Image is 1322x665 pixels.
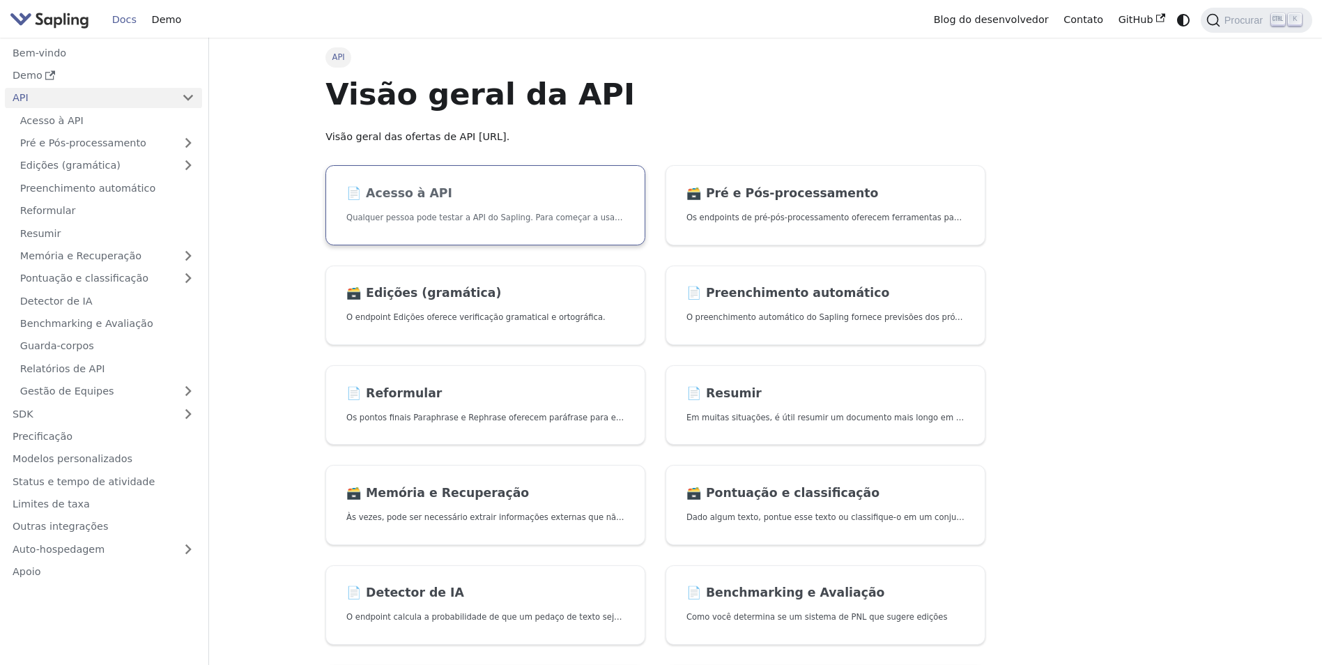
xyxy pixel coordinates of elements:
[13,314,202,334] a: Benchmarking e Avaliação
[346,511,624,524] p: Sometimes you may need to pull in external information that doesn't fit in the context size of an...
[346,311,624,324] p: The Edits endpoint offers grammar and spell checking.
[325,129,985,146] p: Visão geral das ofertas de API [URL].
[686,411,964,425] p: In many situations, it's helpful to summarize a longer document into a shorter, more easily diges...
[346,286,624,301] h2: Edits (Grammar)
[686,586,885,599] font: 📄️ Benchmarking e Avaliação
[686,186,879,200] font: 🗃️ Pré e Pós-processamento
[325,47,985,67] nav: Farinha de rosca
[1173,10,1193,30] button: Alternar entre o modo escuro e claro (atualmente modo de sistema)
[686,286,964,301] h2: Autocomplete
[686,286,889,300] font: 📄️ Preenchimento automático
[686,386,762,400] font: 📄️ Resumir
[325,165,645,245] a: 📄️ Acesso à APIQualquer pessoa pode testar a API do Sapling. Para começar a usar a API, basta:
[346,211,624,224] p: Anyone can test out Sapling's API. To get started with the API, simply:
[325,266,645,346] a: 🗃️ Edições (gramática)O endpoint Edições oferece verificação gramatical e ortográfica.
[325,465,645,545] a: 🗃️ Memória e RecuperaçãoÀs vezes, pode ser necessário extrair informações externas que não se enc...
[13,69,43,82] font: Demo
[346,486,529,500] font: 🗃️ Memória e Recuperação
[5,66,202,86] a: Demo
[5,539,202,559] a: Auto-hospedagem
[686,586,964,601] h2: Benchmarking & Evaluation
[5,562,202,582] a: Apoio
[13,178,202,198] a: Preenchimento automático
[10,10,89,30] img: Sapling.ai
[686,386,964,402] h2: Summarize
[5,517,202,537] a: Outras integrações
[346,486,624,501] h2: Memory & Retrieval
[13,381,202,402] a: Gestão de Equipes
[13,336,202,356] a: Guarda-corpos
[174,404,202,424] button: Expandir a categoria da barra lateral 'SDK'
[5,43,202,63] a: Bem-vindo
[686,511,964,524] p: Given some text, score that text or classify it into one of a set of pre-specified categories.
[1119,14,1153,25] font: GitHub
[10,10,94,30] a: Sapling.ai
[346,186,624,201] h2: API Access
[346,586,624,601] h2: AI Detector
[13,110,202,130] a: Acesso à API
[105,9,144,31] a: Docs
[666,165,985,245] a: 🗃️ Pré e Pós-processamentoOs endpoints de pré-pós-processamento oferecem ferramentas para prepara...
[666,365,985,445] a: 📄️ ResumirEm muitas situações, é útil resumir um documento mais longo em um documento mais curto ...
[346,586,464,599] font: 📄️ Detector de IA
[666,465,985,545] a: 🗃️ Pontuação e classificaçãoDado algum texto, pontue esse texto ou classifique-o em um conjunto d...
[686,211,964,224] p: The Pre- Post-processing endpoints offer tools for preparing your text data for ingestation as we...
[325,565,645,645] a: 📄️ Detector de IAO endpoint calcula a probabilidade de que um pedaço de texto seja gerado por IA,
[13,201,202,221] a: Reformular
[1111,9,1173,31] a: GitHub
[346,186,452,200] font: 📄️ Acesso à API
[13,268,202,289] a: Pontuação e classificação
[325,47,351,67] span: API
[13,291,202,311] a: Detector de IA
[325,75,985,113] h1: Visão geral da API
[346,286,501,300] font: 🗃️ Edições (gramática)
[686,311,964,324] p: Sapling's autocomplete provides predictions of the next few characters or words
[5,471,202,491] a: Status e tempo de atividade
[5,494,202,514] a: Limites de taxa
[686,186,964,201] h2: Pre and Postprocessing
[5,427,202,447] a: Precificação
[926,9,1056,31] a: Blog do desenvolvedor
[5,449,202,469] a: Modelos personalizados
[346,386,624,402] h2: Rephrase
[346,386,442,400] font: 📄️ Reformular
[1220,15,1271,26] span: Procurar
[346,411,624,425] p: The Paraphrase and Rephrase endpoints offer paraphrasing for particular styles.
[13,246,202,266] a: Memória e Recuperação
[1056,9,1110,31] a: Contato
[13,155,202,176] a: Edições (gramática)
[686,486,964,501] h2: Scoring & Classification
[5,88,174,108] a: API
[1288,13,1302,26] kbd: K
[686,486,879,500] font: 🗃️ Pontuação e classificação
[144,9,189,31] a: Demo
[666,266,985,346] a: 📄️ Preenchimento automáticoO preenchimento automático do Sapling fornece previsões dos próximos c...
[13,358,202,379] a: Relatórios de API
[5,404,174,424] a: SDK
[1201,8,1312,33] button: Pesquisar (Ctrl+K)
[174,88,202,108] button: Recolher categoria da barra lateral 'API'
[13,133,202,153] a: Pré e Pós-processamento
[346,611,624,624] p: The endpoint computes the probability that a piece of text is AI-generated,
[686,611,964,624] p: How do you determine whether one NLP system that suggests edits
[325,365,645,445] a: 📄️ ReformularOs pontos finais Paraphrase e Rephrase oferecem paráfrase para estilos específicos.
[13,223,202,243] a: Resumir
[666,565,985,645] a: 📄️ Benchmarking e AvaliaçãoComo você determina se um sistema de PNL que sugere edições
